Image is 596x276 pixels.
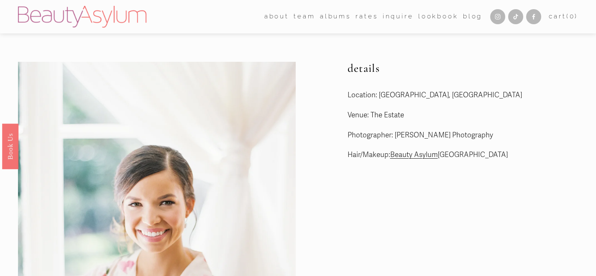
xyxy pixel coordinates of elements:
a: Facebook [526,9,541,24]
a: Inquire [383,10,414,23]
img: Beauty Asylum | Bridal Hair &amp; Makeup Charlotte &amp; Atlanta [18,6,146,28]
p: Photographer: [PERSON_NAME] Photography [348,129,578,142]
a: folder dropdown [264,10,289,23]
a: Instagram [490,9,505,24]
a: Beauty Asylum [390,150,438,159]
a: Book Us [2,123,18,169]
a: Rates [356,10,378,23]
a: folder dropdown [294,10,315,23]
span: team [294,11,315,23]
span: about [264,11,289,23]
span: ( ) [566,13,578,20]
a: albums [320,10,351,23]
a: Lookbook [418,10,458,23]
a: 0 items in cart [549,11,578,23]
p: Location: [GEOGRAPHIC_DATA], [GEOGRAPHIC_DATA] [348,89,578,102]
a: Blog [463,10,482,23]
span: 0 [570,13,575,20]
a: TikTok [508,9,523,24]
h2: details [348,62,578,75]
p: Venue: The Estate [348,109,578,122]
p: Hair/Makeup: [GEOGRAPHIC_DATA] [348,149,578,162]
